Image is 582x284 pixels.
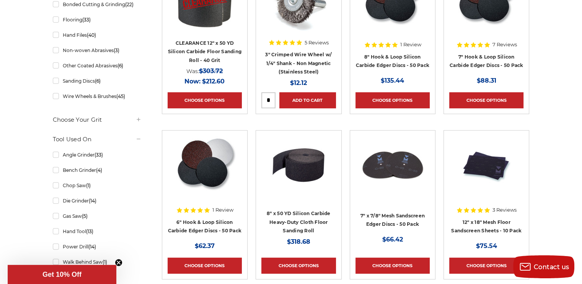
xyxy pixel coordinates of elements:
[168,219,241,234] a: 6" Hook & Loop Silicon Carbide Edger Discs - 50 Pack
[53,135,142,144] h5: Tool Used On
[451,219,522,234] a: 12" x 18" Mesh Floor Sandscreen Sheets - 10 Pack
[195,242,215,250] span: $62.37
[82,17,90,23] span: (33)
[88,244,96,250] span: (14)
[53,28,142,42] a: Hand Files
[449,136,523,210] a: 12" x 18" Floor Sanding Screens
[355,136,430,210] a: 7" x 7/8" Mesh Sanding Screen Edger Discs
[94,152,103,158] span: (33)
[355,258,430,274] a: Choose Options
[476,242,497,250] span: $75.54
[53,59,142,72] a: Other Coated Abrasives
[113,47,119,53] span: (3)
[477,77,496,84] span: $88.31
[53,194,142,207] a: Die Grinder
[513,255,574,278] button: Contact us
[178,159,231,174] a: Quick view
[534,263,569,271] span: Contact us
[42,271,82,278] span: Get 10% Off
[53,90,142,103] a: Wire Wheels & Brushes
[199,67,223,75] span: $303.72
[53,179,142,192] a: Chop Saw
[53,74,142,88] a: Sanding Discs
[86,229,93,234] span: (13)
[450,54,523,69] a: 7" Hook & Loop Silicon Carbide Edger Discs - 50 Pack
[356,54,429,69] a: 8" Hook & Loop Silicon Carbide Edger Discs - 50 Pack
[88,198,96,204] span: (14)
[381,77,404,84] span: $135.44
[115,259,122,266] button: Close teaser
[355,92,430,108] a: Choose Options
[168,66,242,76] div: Was:
[400,42,421,47] span: 1 Review
[492,42,517,47] span: 7 Reviews
[53,225,142,238] a: Hand Tool
[53,115,142,124] h5: Choose Your Grit
[95,78,100,84] span: (6)
[279,92,336,108] a: Add to Cart
[366,159,419,174] a: Quick view
[267,211,331,233] a: 8" x 50 YD Silicon Carbide Heavy-Duty Cloth Floor Sanding Roll
[53,44,142,57] a: Non-woven Abrasives
[168,92,242,108] a: Choose Options
[53,240,142,253] a: Power Drill
[53,209,142,223] a: Gas Saw
[8,265,116,284] div: Get 10% OffClose teaser
[305,40,329,45] span: 5 Reviews
[360,213,425,227] a: 7" x 7/8" Mesh Sandscreen Edger Discs - 50 Pack
[168,40,241,63] a: CLEARANCE 12" x 50 YD Silicon Carbide Floor Sanding Roll - 40 Grit
[268,136,329,197] img: Silicon Carbide 8" x 50 YD Heavy-Duty Cloth Floor Sanding Roll
[212,207,233,212] span: 1 Review
[53,163,142,177] a: Bench Grinder
[449,258,523,274] a: Choose Options
[460,159,513,174] a: Quick view
[382,236,403,243] span: $66.42
[362,136,423,197] img: 7" x 7/8" Mesh Sanding Screen Edger Discs
[261,258,336,274] a: Choose Options
[102,259,107,265] span: (1)
[116,93,125,99] span: (45)
[456,136,517,197] img: 12" x 18" Floor Sanding Screens
[117,63,123,69] span: (6)
[184,78,201,85] span: Now:
[53,255,142,269] a: Walk Behind Saw
[82,213,87,219] span: (5)
[53,148,142,162] a: Angle Grinder
[287,238,310,245] span: $318.68
[449,92,523,108] a: Choose Options
[261,136,336,210] a: Silicon Carbide 8" x 50 YD Heavy-Duty Cloth Floor Sanding Roll
[125,2,133,7] span: (22)
[174,136,236,197] img: Silicon Carbide 6" Hook & Loop Edger Discs
[53,13,142,26] a: Flooring
[168,258,242,274] a: Choose Options
[96,167,102,173] span: (4)
[265,52,332,75] a: 3" Crimped Wire Wheel w/ 1/4" Shank - Non Magnetic (Stainless Steel)
[272,159,325,174] a: Quick view
[290,79,307,87] span: $12.12
[86,183,90,188] span: (1)
[168,136,242,210] a: Silicon Carbide 6" Hook & Loop Edger Discs
[492,207,517,212] span: 3 Reviews
[86,32,96,38] span: (40)
[202,78,225,85] span: $212.60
